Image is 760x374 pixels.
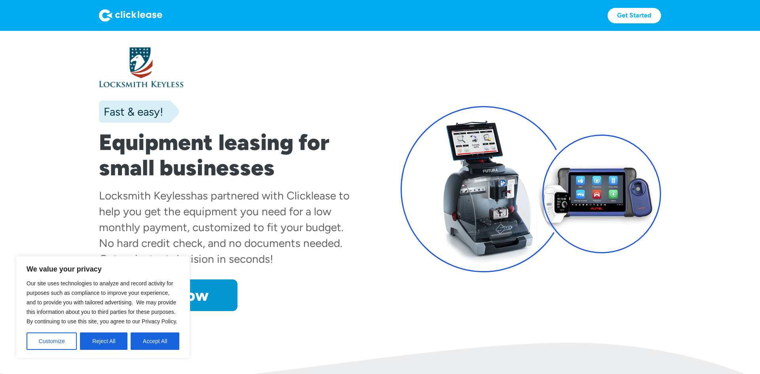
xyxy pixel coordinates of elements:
[99,9,162,22] img: Logo
[608,8,661,23] a: Get Started
[131,332,179,350] button: Accept All
[80,332,127,350] button: Reject All
[99,130,359,180] h1: Equipment leasing for small businesses
[99,189,191,202] div: Locksmith Keyless
[27,332,77,350] button: Customize
[99,189,350,266] div: has partnered with Clicklease to help you get the equipment you need for a low monthly payment, c...
[99,104,163,120] div: Fast & easy!
[16,256,190,358] div: We value your privacy
[27,264,179,274] p: We value your privacy
[27,280,177,325] span: Our site uses technologies to analyze and record activity for purposes such as compliance to impr...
